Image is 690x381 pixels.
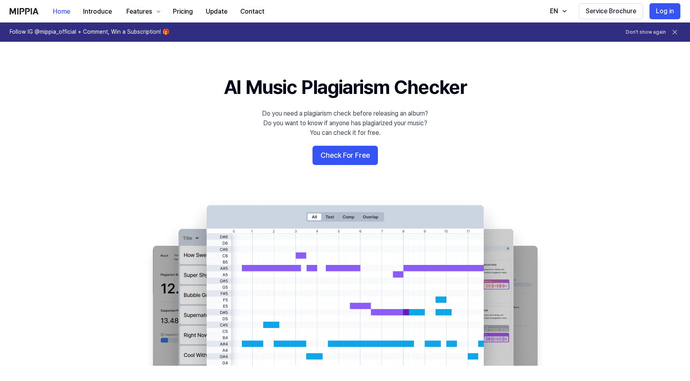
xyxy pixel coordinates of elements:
[262,109,428,138] div: Do you need a plagiarism check before releasing an album? Do you want to know if anyone has plagi...
[199,0,234,22] a: Update
[224,74,467,101] h1: AI Music Plagiarism Checker
[234,4,271,20] button: Contact
[649,3,680,19] button: Log in
[77,4,118,20] button: Introduce
[10,28,169,36] h1: Follow IG @mippia_official + Comment, Win a Subscription! 🎁
[313,146,378,165] button: Check For Free
[166,4,199,20] button: Pricing
[542,3,572,19] button: EN
[118,4,166,20] button: Features
[136,197,554,366] img: main Image
[626,29,666,36] button: Don't show again
[125,7,154,16] div: Features
[579,3,643,19] button: Service Brochure
[199,4,234,20] button: Update
[47,0,77,22] a: Home
[47,4,77,20] button: Home
[10,8,39,14] img: logo
[548,6,560,16] div: EN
